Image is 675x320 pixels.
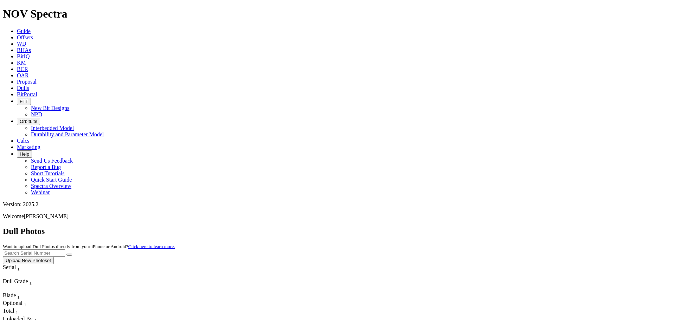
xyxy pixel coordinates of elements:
[17,28,31,34] a: Guide
[3,278,52,286] div: Dull Grade Sort None
[31,158,73,164] a: Send Us Feedback
[3,300,27,308] div: Sort None
[3,213,672,220] p: Welcome
[17,79,37,85] a: Proposal
[17,98,31,105] button: FTT
[3,264,33,272] div: Serial Sort None
[3,201,672,208] div: Version: 2025.2
[24,213,69,219] span: [PERSON_NAME]
[31,177,72,183] a: Quick Start Guide
[31,131,104,137] a: Durability and Parameter Model
[3,286,52,292] div: Column Menu
[17,118,40,125] button: OrbitLite
[17,91,37,97] a: BitPortal
[3,278,52,292] div: Sort None
[3,308,27,315] div: Total Sort None
[30,278,32,284] span: Sort None
[3,244,175,249] small: Want to upload Dull Photos directly from your iPhone or Android?
[3,264,16,270] span: Serial
[3,292,27,300] div: Sort None
[17,66,28,72] a: BCR
[17,150,32,158] button: Help
[17,292,20,298] span: Sort None
[17,264,20,270] span: Sort None
[31,111,42,117] a: NPD
[16,310,18,315] sub: 1
[31,189,50,195] a: Webinar
[128,244,175,249] a: Click here to learn more.
[24,300,26,306] span: Sort None
[3,264,33,278] div: Sort None
[31,183,71,189] a: Spectra Overview
[31,164,61,170] a: Report a Bug
[17,266,20,272] sub: 1
[3,308,14,314] span: Total
[31,170,65,176] a: Short Tutorials
[17,60,26,66] a: KM
[3,278,28,284] span: Dull Grade
[17,34,33,40] a: Offsets
[3,308,27,315] div: Sort None
[17,47,31,53] a: BHAs
[3,227,672,236] h2: Dull Photos
[20,151,29,157] span: Help
[17,72,29,78] a: OAR
[17,41,26,47] a: WD
[3,7,672,20] h1: NOV Spectra
[17,53,30,59] a: BitIQ
[3,249,65,257] input: Search Serial Number
[3,300,22,306] span: Optional
[20,99,28,104] span: FTT
[3,292,16,298] span: Blade
[3,300,27,308] div: Optional Sort None
[24,302,26,307] sub: 1
[31,105,69,111] a: New Bit Designs
[16,308,18,314] span: Sort None
[3,292,27,300] div: Blade Sort None
[20,119,37,124] span: OrbitLite
[31,125,74,131] a: Interbedded Model
[3,257,54,264] button: Upload New Photoset
[17,85,29,91] a: Dulls
[17,294,20,300] sub: 1
[3,272,33,278] div: Column Menu
[30,280,32,286] sub: 1
[17,138,30,144] a: Calcs
[17,144,40,150] a: Marketing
